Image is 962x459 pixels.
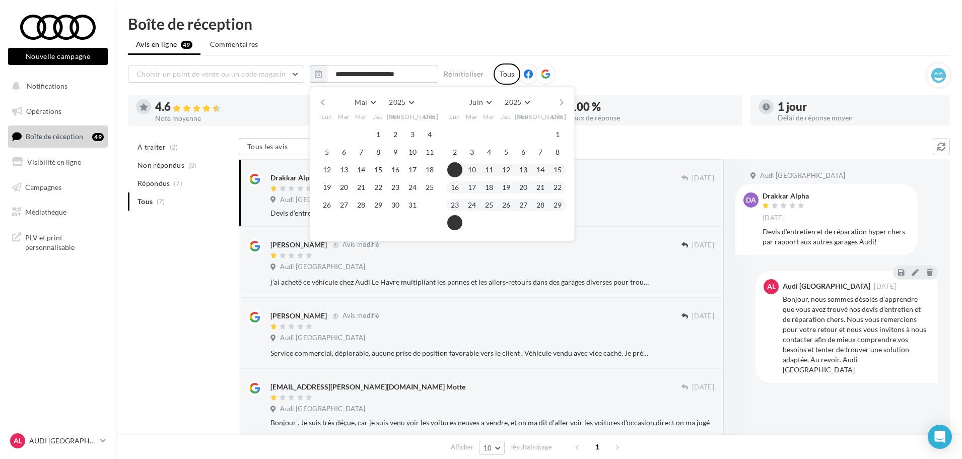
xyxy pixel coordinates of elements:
[338,112,350,121] span: Mar
[550,198,565,213] button: 29
[692,312,714,321] span: [DATE]
[388,162,403,177] button: 16
[494,63,520,85] div: Tous
[533,180,548,195] button: 21
[136,70,286,78] span: Choisir un point de vente ou un code magasin
[270,277,649,287] div: j’ai acheté ce véhicule chez Audi Le Havre multipliant les pannes et les allers-retours dans des ...
[354,198,369,213] button: 28
[482,180,497,195] button: 18
[6,227,110,256] a: PLV et print personnalisable
[280,405,365,414] span: Audi [GEOGRAPHIC_DATA]
[270,382,465,392] div: [EMAIL_ADDRESS][PERSON_NAME][DOMAIN_NAME] Motte
[355,98,367,106] span: Mai
[447,198,462,213] button: 23
[342,312,379,320] span: Avis modifié
[570,114,734,121] div: Taux de réponse
[760,171,845,180] span: Audi [GEOGRAPHIC_DATA]
[280,195,365,205] span: Audi [GEOGRAPHIC_DATA]
[385,95,418,109] button: 2025
[319,162,334,177] button: 12
[533,162,548,177] button: 14
[501,95,533,109] button: 2025
[354,180,369,195] button: 21
[533,198,548,213] button: 28
[447,180,462,195] button: 16
[464,145,479,160] button: 3
[6,152,110,173] a: Visibilité en ligne
[447,215,462,230] button: 30
[138,178,170,188] span: Répondus
[763,192,809,200] div: Drakkar Alpha
[270,348,649,358] div: Service commercial, déplorable, aucune prise de position favorable vers le client . Véhicule vend...
[373,112,383,121] span: Jeu
[499,145,514,160] button: 5
[767,282,776,292] span: AL
[783,294,930,375] div: Bonjour, nous sommes désolés d'apprendre que vous avez trouvé nos devis d’entretien et de réparat...
[550,127,565,142] button: 1
[928,425,952,449] div: Open Intercom Messenger
[550,162,565,177] button: 15
[464,180,479,195] button: 17
[138,142,166,152] span: A traiter
[422,162,437,177] button: 18
[405,198,420,213] button: 31
[778,114,942,121] div: Délai de réponse moyen
[422,145,437,160] button: 11
[6,76,106,97] button: Notifications
[464,198,479,213] button: 24
[501,112,511,121] span: Jeu
[422,180,437,195] button: 25
[174,179,182,187] span: (7)
[319,145,334,160] button: 5
[239,138,339,155] button: Tous les avis
[484,444,492,452] span: 10
[354,145,369,160] button: 7
[388,198,403,213] button: 30
[388,127,403,142] button: 2
[342,241,379,249] span: Avis modifié
[25,182,61,191] span: Campagnes
[387,112,439,121] span: [PERSON_NAME]
[371,198,386,213] button: 29
[405,127,420,142] button: 3
[499,162,514,177] button: 12
[466,112,478,121] span: Mar
[516,162,531,177] button: 13
[26,107,61,115] span: Opérations
[482,145,497,160] button: 4
[570,101,734,112] div: 100 %
[465,95,495,109] button: Juin
[270,240,327,250] div: [PERSON_NAME]
[440,68,488,80] button: Réinitialiser
[6,202,110,223] a: Médiathèque
[188,161,197,169] span: (0)
[6,125,110,147] a: Boîte de réception49
[280,263,365,272] span: Audi [GEOGRAPHIC_DATA]
[8,431,108,450] a: AL AUDI [GEOGRAPHIC_DATA]
[516,145,531,160] button: 6
[351,95,379,109] button: Mai
[510,442,552,452] span: résultats/page
[424,112,436,121] span: Dim
[874,283,896,290] span: [DATE]
[27,82,67,90] span: Notifications
[778,101,942,112] div: 1 jour
[336,198,352,213] button: 27
[247,142,288,151] span: Tous les avis
[505,98,521,106] span: 2025
[389,98,405,106] span: 2025
[483,112,495,121] span: Mer
[210,39,258,49] span: Commentaires
[336,162,352,177] button: 13
[763,227,910,247] div: Devis d’entretien et de réparation hyper chers par rapport aux autres garages Audi!
[763,214,785,223] span: [DATE]
[128,16,950,31] div: Boîte de réception
[469,98,483,106] span: Juin
[25,208,66,216] span: Médiathèque
[29,436,96,446] p: AUDI [GEOGRAPHIC_DATA]
[447,145,462,160] button: 2
[371,145,386,160] button: 8
[280,334,365,343] span: Audi [GEOGRAPHIC_DATA]
[321,112,332,121] span: Lun
[405,180,420,195] button: 24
